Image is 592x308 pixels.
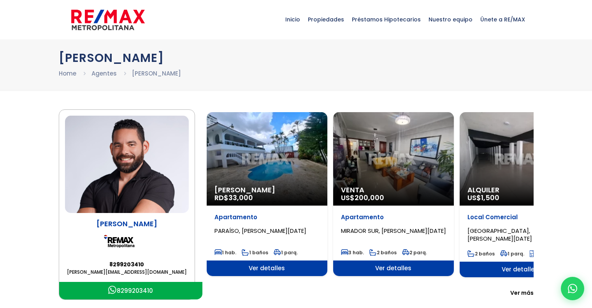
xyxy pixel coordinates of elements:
[348,8,425,31] span: Préstamos Hipotecarios
[104,229,150,254] img: Remax Metropolitana
[460,112,580,277] div: 3 / 16
[214,227,306,235] span: PARAÍSO, [PERSON_NAME][DATE]
[207,112,327,276] div: 1 / 16
[510,289,534,297] span: Ver más
[341,249,364,256] span: 3 hab.
[425,8,476,31] span: Nuestro equipo
[341,193,384,202] span: US$
[341,227,446,235] span: MIRADOR SUR, [PERSON_NAME][DATE]
[108,286,117,294] img: Icono Whatsapp
[467,213,573,221] p: Local Comercial
[207,260,327,276] span: Ver detalles
[207,112,327,276] a: [PERSON_NAME] RD$33,000 Apartamento PARAÍSO, [PERSON_NAME][DATE] 1 hab. 1 baños 1 parq. Ver detalles
[500,250,524,257] span: 1 parq.
[341,186,446,194] span: Venta
[333,112,454,276] div: 2 / 16
[65,219,189,229] p: [PERSON_NAME]
[214,213,320,221] p: Apartamento
[65,116,189,213] img: Gregorio Nuñez
[71,8,145,32] img: remax-metropolitana-logo
[476,8,529,31] span: Únete a RE/MAX
[460,112,580,277] a: Alquiler US$1,500 Local Comercial [GEOGRAPHIC_DATA], [PERSON_NAME][DATE] ESTE 2 baños 1 parq. mt ...
[91,69,117,77] a: Agentes
[460,262,580,277] span: Ver detalles
[242,249,268,256] span: 1 baños
[65,268,189,276] a: [PERSON_NAME][EMAIL_ADDRESS][DOMAIN_NAME]
[132,69,181,78] li: [PERSON_NAME]
[281,8,304,31] span: Inicio
[355,193,384,202] span: 200,000
[214,249,236,256] span: 1 hab.
[59,69,76,77] a: Home
[304,8,348,31] span: Propiedades
[481,193,499,202] span: 1,500
[402,249,427,256] span: 2 parq.
[467,227,546,243] span: [GEOGRAPHIC_DATA], [PERSON_NAME][DATE] ESTE
[530,250,564,257] span: mt
[59,282,202,299] a: Icono Whatsapp8299203410
[274,249,298,256] span: 1 parq.
[467,186,573,194] span: Alquiler
[214,193,253,202] span: RD$
[369,249,397,256] span: 2 baños
[333,260,454,276] span: Ver detalles
[228,193,253,202] span: 33,000
[214,186,320,194] span: [PERSON_NAME]
[341,213,446,221] p: Apartamento
[467,250,495,257] span: 2 baños
[59,51,534,65] h1: [PERSON_NAME]
[333,112,454,276] a: Venta US$200,000 Apartamento MIRADOR SUR, [PERSON_NAME][DATE] 3 hab. 2 baños 2 parq. Ver detalles
[65,260,189,268] a: 8299203410
[467,193,499,202] span: US$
